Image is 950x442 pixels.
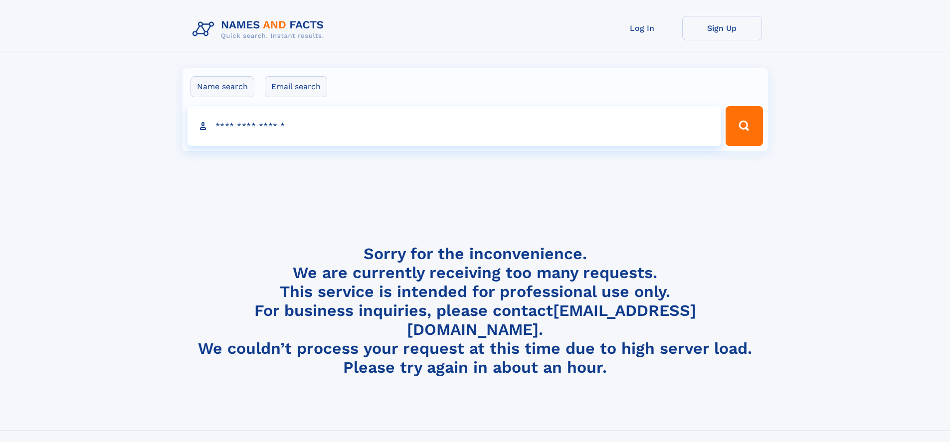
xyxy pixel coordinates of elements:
[726,106,762,146] button: Search Button
[190,76,254,97] label: Name search
[407,301,696,339] a: [EMAIL_ADDRESS][DOMAIN_NAME]
[189,244,762,377] h4: Sorry for the inconvenience. We are currently receiving too many requests. This service is intend...
[682,16,762,40] a: Sign Up
[265,76,327,97] label: Email search
[602,16,682,40] a: Log In
[188,106,722,146] input: search input
[189,16,332,43] img: Logo Names and Facts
